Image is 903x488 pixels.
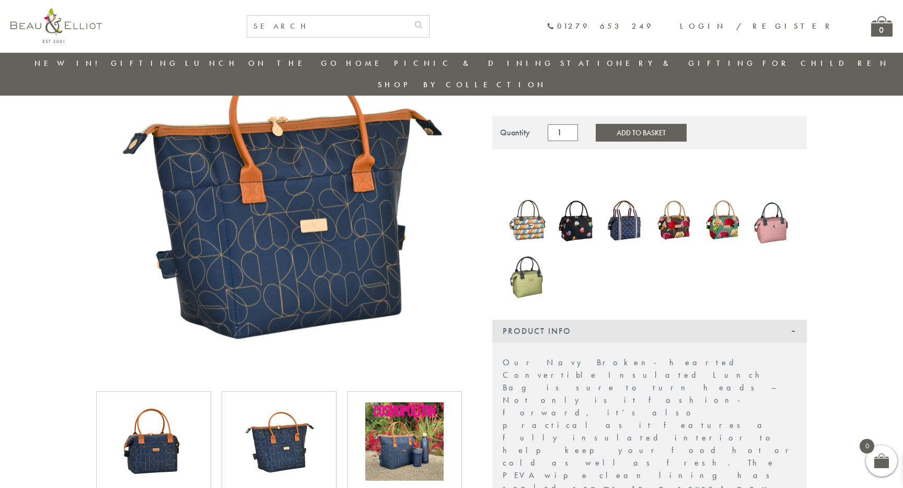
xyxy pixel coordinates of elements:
[606,197,645,243] img: Monogram Midnight Convertible Lunch Bag
[557,194,596,247] img: Emily convertible lunch bag
[394,58,554,68] a: Picnic & Dining
[560,58,756,68] a: Stationery & Gifting
[10,8,102,43] img: logo
[547,22,654,31] a: 01279 653 249
[606,197,645,246] a: Monogram Midnight Convertible Lunch Bag
[650,156,809,181] iframe: Secure express checkout frame
[655,197,693,244] img: Sarah Kelleher Lunch Bag Dark Stone
[365,402,444,481] img: Luxury designer insulated cool lunch bags hydration bottles and vacuum flasks
[34,58,105,68] a: New in!
[96,10,462,378] img: Monochrome Tile 7L Luxury Insulated Lunch Tote
[490,156,649,181] iframe: Secure express checkout frame
[378,79,547,90] a: Shop by collection
[752,194,791,246] img: Oxford quilted lunch bag mallow
[111,58,179,68] a: Gifting
[704,195,743,246] img: Sarah Kelleher convertible lunch bag teal
[704,195,743,249] a: Sarah Kelleher convertible lunch bag teal
[185,58,340,68] a: Lunch On The Go
[596,124,687,142] button: Add to Basket
[508,196,547,247] a: Carnaby eclipse convertible lunch bag
[680,21,835,31] a: Login / Register
[871,16,893,37] a: 0
[762,58,889,68] a: For Children
[508,196,547,245] img: Carnaby eclipse convertible lunch bag
[752,194,791,248] a: Oxford quilted lunch bag mallow
[508,249,547,302] img: Oxford quilted lunch bag pistachio
[860,439,874,454] span: 0
[655,197,693,246] a: Sarah Kelleher Lunch Bag Dark Stone
[492,320,807,343] div: Product Info
[114,402,193,481] img: Convertible lunch bag Monochrome Tile 7L Luxury Insulated Lunch Tote
[557,194,596,249] a: Emily convertible lunch bag
[500,128,530,137] div: Quantity
[247,16,408,37] input: SEARCH
[346,58,388,68] a: Home
[548,124,578,141] input: Product quantity
[508,249,547,304] a: Oxford quilted lunch bag pistachio
[240,402,318,481] img: Monochrome Tile 7L Luxury Insulated Lunch Tote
